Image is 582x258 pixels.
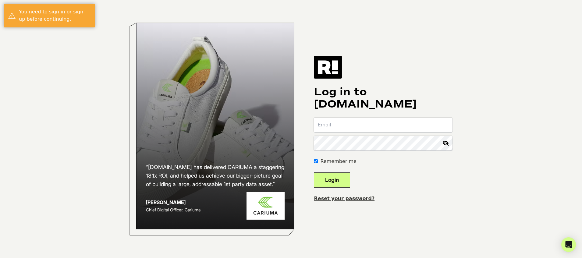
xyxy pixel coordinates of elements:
a: Reset your password? [314,196,374,201]
span: Chief Digital Officer, Cariuma [146,207,201,212]
img: Cariuma [247,192,285,220]
h2: “[DOMAIN_NAME] has delivered CARIUMA a staggering 13.1x ROI, and helped us achieve our bigger-pic... [146,163,285,189]
strong: [PERSON_NAME] [146,199,186,205]
img: Retention.com [314,56,342,78]
input: Email [314,118,452,132]
div: You need to sign in or sign up before continuing. [19,8,90,23]
h1: Log in to [DOMAIN_NAME] [314,86,452,110]
div: Open Intercom Messenger [561,237,576,252]
button: Login [314,172,350,188]
label: Remember me [320,158,356,165]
